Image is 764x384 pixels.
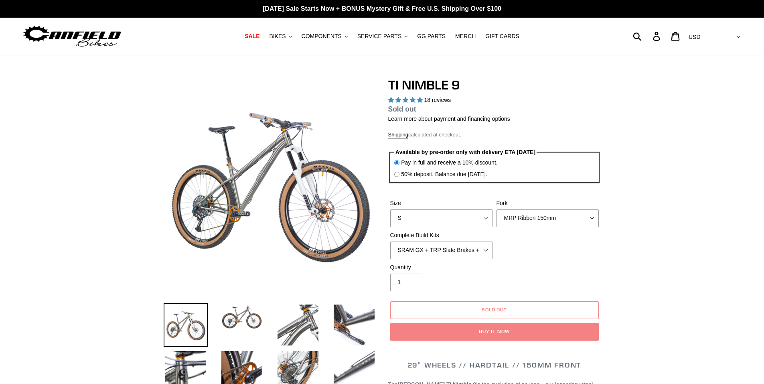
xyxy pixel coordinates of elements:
[298,31,352,42] button: COMPONENTS
[390,199,492,207] label: Size
[22,24,122,49] img: Canfield Bikes
[496,199,599,207] label: Fork
[482,307,507,313] span: Sold out
[388,77,601,93] h1: TI NIMBLE 9
[332,303,376,347] img: Load image into Gallery viewer, TI NIMBLE 9
[388,116,510,122] a: Learn more about payment and financing options
[481,31,523,42] a: GIFT CARDS
[451,31,480,42] a: MERCH
[357,33,401,40] span: SERVICE PARTS
[401,170,487,179] label: 50% deposit. Balance due [DATE].
[269,33,286,40] span: BIKES
[241,31,263,42] a: SALE
[485,33,519,40] span: GIFT CARDS
[424,97,451,103] span: 18 reviews
[455,33,476,40] span: MERCH
[390,231,492,240] label: Complete Build Kits
[276,303,320,347] img: Load image into Gallery viewer, TI NIMBLE 9
[388,105,416,113] span: Sold out
[401,158,497,167] label: Pay in full and receive a 10% discount.
[390,301,599,319] button: Sold out
[413,31,450,42] a: GG PARTS
[353,31,411,42] button: SERVICE PARTS
[220,303,264,331] img: Load image into Gallery viewer, TI NIMBLE 9
[637,27,658,45] input: Search
[390,323,599,341] button: Buy it now
[388,97,424,103] span: 4.89 stars
[302,33,342,40] span: COMPONENTS
[417,33,446,40] span: GG PARTS
[245,33,259,40] span: SALE
[265,31,296,42] button: BIKES
[388,132,409,138] a: Shipping
[390,263,492,272] label: Quantity
[388,131,601,139] div: calculated at checkout.
[394,148,537,156] legend: Available by pre-order only with delivery ETA [DATE]
[164,303,208,347] img: Load image into Gallery viewer, TI NIMBLE 9
[407,360,582,370] span: 29" WHEELS // HARDTAIL // 150MM FRONT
